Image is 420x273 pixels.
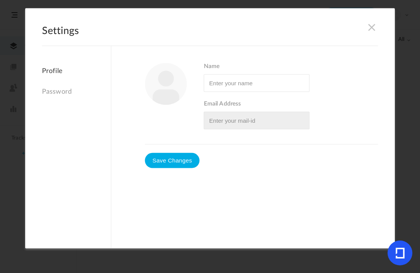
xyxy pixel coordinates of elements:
span: Email Address [204,100,378,107]
h2: Settings [42,25,378,46]
a: Password [42,83,111,100]
span: Name [204,63,378,70]
a: Profile [42,67,111,79]
button: Save Changes [145,153,200,168]
input: Name [204,74,310,92]
input: Email Address [204,112,310,129]
img: user-image.png [145,63,187,105]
